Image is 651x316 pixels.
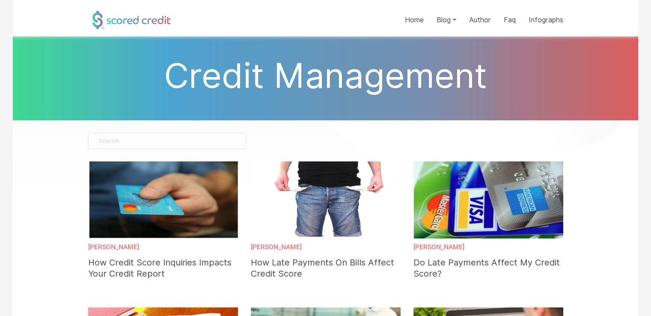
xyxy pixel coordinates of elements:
[491,15,516,25] a: Faq
[98,133,247,149] input: Search
[251,257,394,279] a: How Late Payments on Bills Affect Credit Score
[88,243,139,251] a: [PERSON_NAME]
[251,161,401,238] img: Late Payments And Bills Effect Credit Score
[413,243,464,251] a: [PERSON_NAME]
[88,161,238,238] img: A Hand Holding Out A Credit Card
[88,9,174,31] img: Scored Credit Logo
[392,15,424,25] a: Home
[413,257,560,279] a: Do Late Payments Affect My Credit Score?
[88,257,232,279] a: How Credit Score Inquiries Impacts Your Credit Report
[424,15,456,25] a: Blog
[456,15,491,25] a: Author
[13,55,638,96] h1: Credit Management
[413,161,563,238] img: Credit Cards
[516,15,563,25] a: Infographs
[251,243,302,251] a: [PERSON_NAME]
